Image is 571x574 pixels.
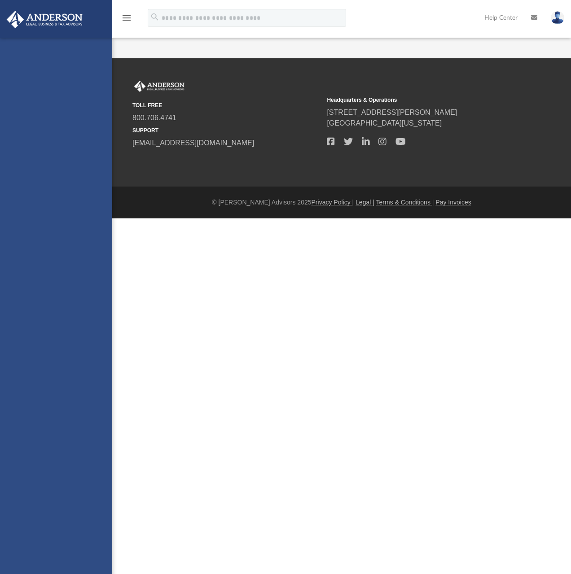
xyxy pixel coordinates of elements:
[150,12,160,22] i: search
[356,199,374,206] a: Legal |
[312,199,354,206] a: Privacy Policy |
[112,198,571,207] div: © [PERSON_NAME] Advisors 2025
[435,199,471,206] a: Pay Invoices
[132,101,321,109] small: TOLL FREE
[132,126,321,135] small: SUPPORT
[132,81,186,92] img: Anderson Advisors Platinum Portal
[327,96,515,104] small: Headquarters & Operations
[327,119,442,127] a: [GEOGRAPHIC_DATA][US_STATE]
[132,139,254,147] a: [EMAIL_ADDRESS][DOMAIN_NAME]
[551,11,564,24] img: User Pic
[4,11,85,28] img: Anderson Advisors Platinum Portal
[132,114,176,122] a: 800.706.4741
[121,13,132,23] i: menu
[121,17,132,23] a: menu
[376,199,434,206] a: Terms & Conditions |
[327,109,457,116] a: [STREET_ADDRESS][PERSON_NAME]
